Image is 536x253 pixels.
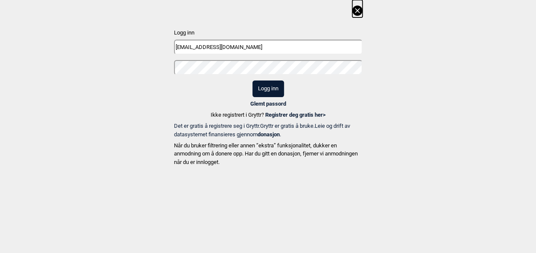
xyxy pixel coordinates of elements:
[258,131,280,138] b: donasjon
[174,122,362,138] a: Det er gratis å registrere seg i Gryttr.Gryttr er gratis å bruke.Leie og drift av datasystemet fi...
[174,122,362,138] p: Det er gratis å registrere seg i Gryttr. Gryttr er gratis å bruke. Leie og drift av datasystemet ...
[250,101,286,107] a: Glemt passord
[265,112,326,118] a: Registrer deg gratis her>
[211,111,326,119] p: Ikke registrert i Gryttr?
[174,29,362,37] p: Logg inn
[174,141,362,167] p: Når du bruker filtrering eller annen “ekstra” funksjonalitet, dukker en anmodning om å donere opp...
[252,80,284,97] button: Logg inn
[174,40,362,55] input: Epost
